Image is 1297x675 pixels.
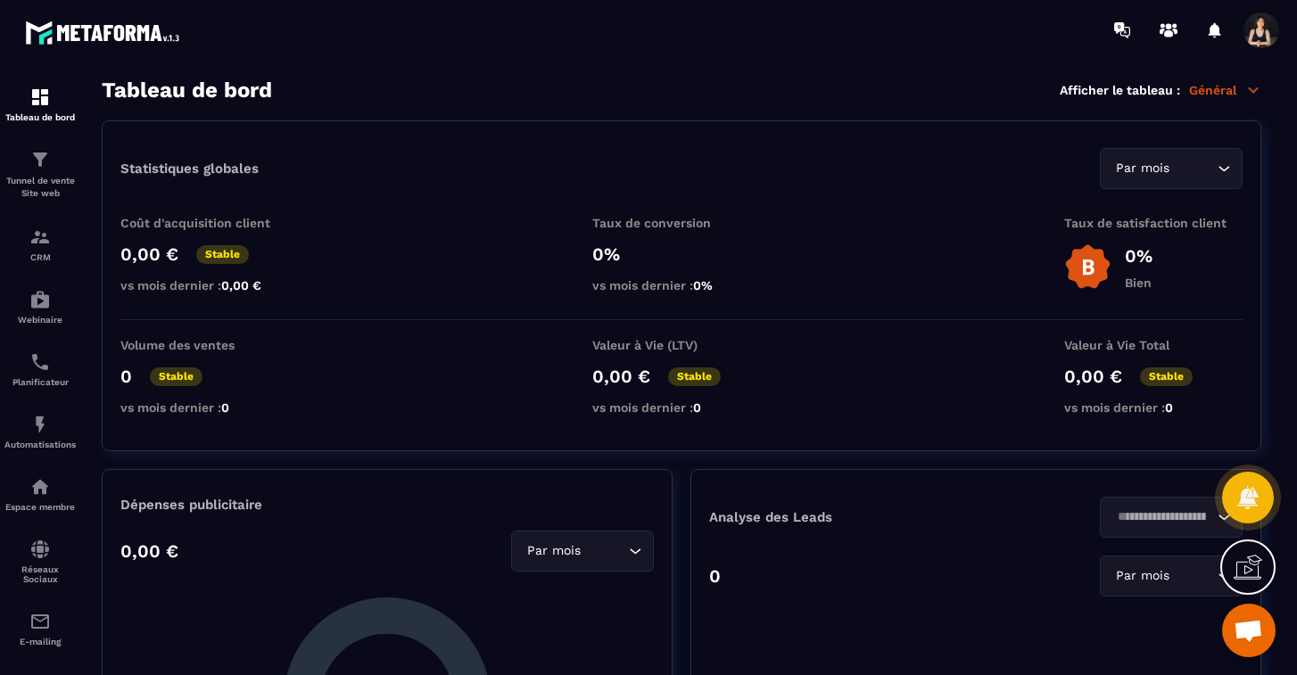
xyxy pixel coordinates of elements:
[29,226,51,248] img: formation
[221,278,261,292] span: 0,00 €
[150,367,202,386] p: Stable
[120,278,299,292] p: vs mois dernier :
[709,509,976,525] p: Analyse des Leads
[592,243,771,265] p: 0%
[584,541,624,561] input: Search for option
[668,367,721,386] p: Stable
[4,252,76,262] p: CRM
[1111,159,1173,178] span: Par mois
[1140,367,1193,386] p: Stable
[120,400,299,415] p: vs mois dernier :
[1173,159,1213,178] input: Search for option
[4,400,76,463] a: automationsautomationsAutomatisations
[29,539,51,560] img: social-network
[4,338,76,400] a: schedulerschedulerPlanificateur
[4,637,76,646] p: E-mailing
[120,497,654,513] p: Dépenses publicitaire
[1064,216,1243,230] p: Taux de satisfaction client
[4,440,76,449] p: Automatisations
[1222,604,1276,657] div: Ouvrir le chat
[1111,507,1213,527] input: Search for option
[25,16,186,49] img: logo
[120,243,178,265] p: 0,00 €
[1111,566,1173,586] span: Par mois
[221,400,229,415] span: 0
[29,611,51,632] img: email
[196,245,249,264] p: Stable
[1125,245,1152,267] p: 0%
[592,338,771,352] p: Valeur à Vie (LTV)
[29,289,51,310] img: automations
[709,565,721,587] p: 0
[4,73,76,136] a: formationformationTableau de bord
[1100,497,1243,538] div: Search for option
[120,366,132,387] p: 0
[29,414,51,435] img: automations
[693,400,701,415] span: 0
[120,161,259,177] p: Statistiques globales
[1100,148,1243,189] div: Search for option
[29,476,51,498] img: automations
[1064,243,1111,291] img: b-badge-o.b3b20ee6.svg
[29,149,51,170] img: formation
[592,216,771,230] p: Taux de conversion
[4,213,76,276] a: formationformationCRM
[120,540,178,562] p: 0,00 €
[4,112,76,122] p: Tableau de bord
[1064,400,1243,415] p: vs mois dernier :
[120,216,299,230] p: Coût d'acquisition client
[4,276,76,338] a: automationsautomationsWebinaire
[1064,366,1122,387] p: 0,00 €
[1189,82,1261,98] p: Général
[1060,83,1180,97] p: Afficher le tableau :
[29,86,51,108] img: formation
[4,525,76,597] a: social-networksocial-networkRéseaux Sociaux
[4,136,76,213] a: formationformationTunnel de vente Site web
[592,400,771,415] p: vs mois dernier :
[4,377,76,387] p: Planificateur
[1100,556,1243,597] div: Search for option
[4,315,76,325] p: Webinaire
[1064,338,1243,352] p: Valeur à Vie Total
[4,564,76,584] p: Réseaux Sociaux
[592,278,771,292] p: vs mois dernier :
[102,78,272,103] h3: Tableau de bord
[1165,400,1173,415] span: 0
[4,463,76,525] a: automationsautomationsEspace membre
[4,175,76,200] p: Tunnel de vente Site web
[1173,566,1213,586] input: Search for option
[693,278,713,292] span: 0%
[592,366,650,387] p: 0,00 €
[511,531,654,572] div: Search for option
[4,502,76,512] p: Espace membre
[523,541,584,561] span: Par mois
[1125,276,1152,290] p: Bien
[29,351,51,373] img: scheduler
[120,338,299,352] p: Volume des ventes
[4,597,76,660] a: emailemailE-mailing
